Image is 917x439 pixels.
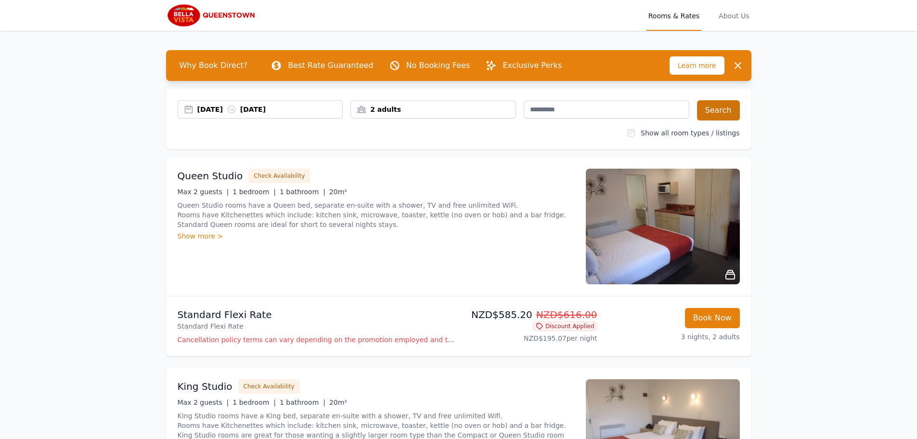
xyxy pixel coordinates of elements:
span: Max 2 guests | [178,399,229,406]
span: 1 bedroom | [232,188,276,196]
p: Exclusive Perks [503,60,562,71]
span: 20m² [329,399,347,406]
h3: King Studio [178,380,232,393]
p: Cancellation policy terms can vary depending on the promotion employed and the time of stay of th... [178,335,455,345]
span: Max 2 guests | [178,188,229,196]
span: 20m² [329,188,347,196]
span: 1 bedroom | [232,399,276,406]
div: [DATE] [DATE] [197,105,343,114]
h3: Queen Studio [178,169,243,183]
span: 1 bathroom | [280,399,325,406]
span: Why Book Direct? [172,56,256,75]
p: Standard Flexi Rate [178,321,455,331]
span: Discount Applied [533,321,597,331]
button: Check Availability [248,169,310,183]
img: Bella Vista Queenstown [166,4,258,27]
p: No Booking Fees [406,60,470,71]
button: Search [697,100,740,120]
p: Standard Flexi Rate [178,308,455,321]
span: 1 bathroom | [280,188,325,196]
div: 2 adults [351,105,516,114]
span: NZD$616.00 [536,309,597,320]
p: 3 nights, 2 adults [605,332,740,342]
p: NZD$585.20 [463,308,597,321]
div: Show more > [178,231,574,241]
p: Best Rate Guaranteed [288,60,373,71]
button: Check Availability [238,379,300,394]
span: Learn more [670,56,724,75]
button: Book Now [685,308,740,328]
label: Show all room types / listings [641,129,739,137]
p: Queen Studio rooms have a Queen bed, separate en-suite with a shower, TV and free unlimited WiFi.... [178,200,574,229]
p: NZD$195.07 per night [463,333,597,343]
